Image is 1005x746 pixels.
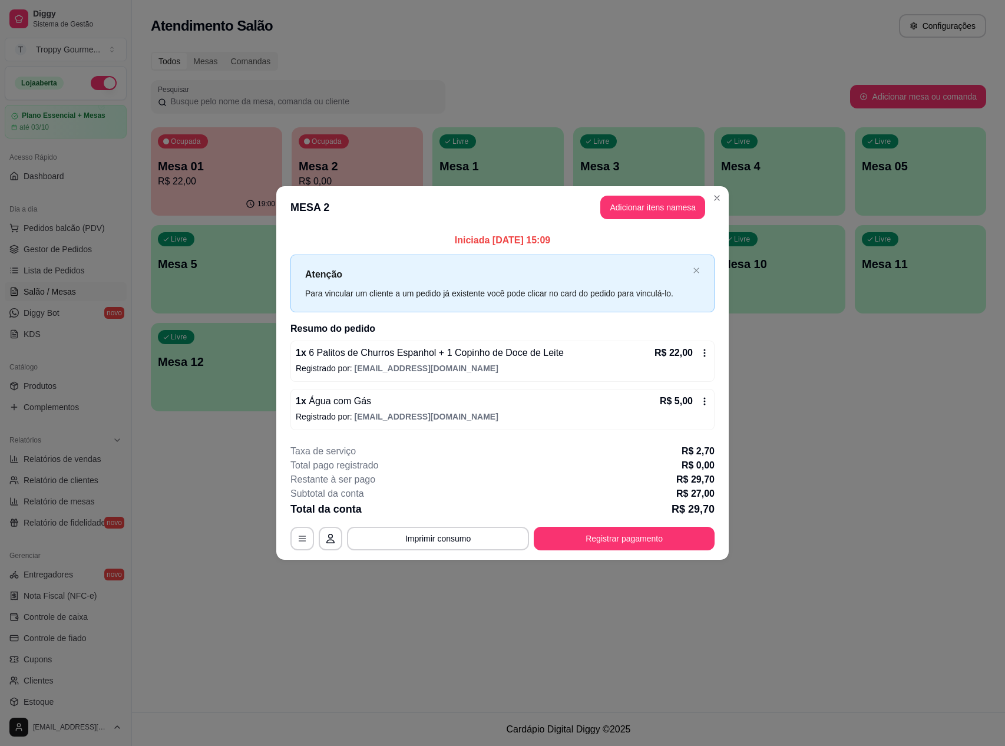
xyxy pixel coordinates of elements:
[682,444,715,458] p: R$ 2,70
[296,346,564,360] p: 1 x
[290,487,364,501] p: Subtotal da conta
[290,501,362,517] p: Total da conta
[290,473,375,487] p: Restante à ser pago
[676,487,715,501] p: R$ 27,00
[708,189,726,207] button: Close
[306,396,371,406] span: Água com Gás
[600,196,705,219] button: Adicionar itens namesa
[672,501,715,517] p: R$ 29,70
[296,362,709,374] p: Registrado por:
[355,412,498,421] span: [EMAIL_ADDRESS][DOMAIN_NAME]
[296,394,371,408] p: 1 x
[347,527,529,550] button: Imprimir consumo
[534,527,715,550] button: Registrar pagamento
[654,346,693,360] p: R$ 22,00
[290,444,356,458] p: Taxa de serviço
[290,458,378,473] p: Total pago registrado
[693,267,700,275] button: close
[306,348,564,358] span: 6 Palitos de Churros Espanhol + 1 Copinho de Doce de Leite
[676,473,715,487] p: R$ 29,70
[682,458,715,473] p: R$ 0,00
[305,287,688,300] div: Para vincular um cliente a um pedido já existente você pode clicar no card do pedido para vinculá...
[296,411,709,422] p: Registrado por:
[276,186,729,229] header: MESA 2
[355,364,498,373] span: [EMAIL_ADDRESS][DOMAIN_NAME]
[660,394,693,408] p: R$ 5,00
[290,233,715,247] p: Iniciada [DATE] 15:09
[290,322,715,336] h2: Resumo do pedido
[305,267,688,282] p: Atenção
